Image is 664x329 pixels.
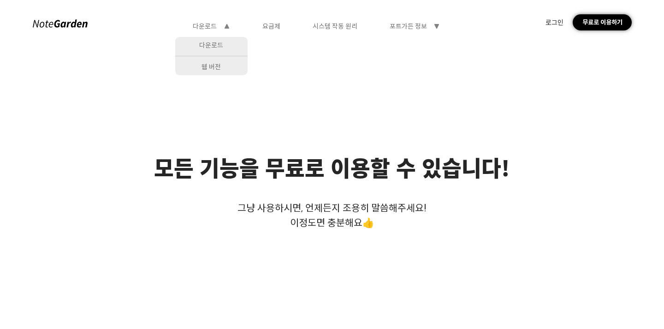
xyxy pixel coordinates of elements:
font: 다운로드 [199,41,223,49]
font: 웹 버전 [202,63,221,71]
font: 그냥 사용하시면, [237,202,303,214]
font: 모든 기능을 무료로 이용할 수 있습니다! [154,151,510,182]
font: 언제든지 조용히 말씀해주세요! [305,202,427,214]
font: 시스템 작동 원리 [313,22,357,30]
font: 무료로 이용하기 [582,18,622,26]
font: 요금제 [262,22,280,30]
font: 포트가든 정보 [390,22,427,30]
font: 다운로드 [193,22,217,30]
font: 이정도면 충분해요👍 [290,217,374,229]
font: 로그인 [545,18,563,27]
